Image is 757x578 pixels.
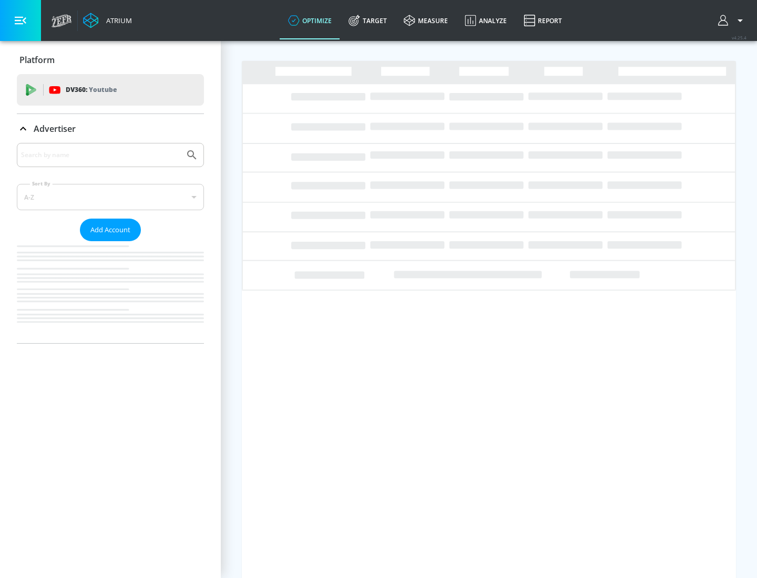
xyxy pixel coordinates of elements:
nav: list of Advertiser [17,241,204,343]
p: Advertiser [34,123,76,135]
a: Atrium [83,13,132,28]
p: Youtube [89,84,117,95]
a: Analyze [456,2,515,39]
label: Sort By [30,180,53,187]
div: Advertiser [17,143,204,343]
a: Target [340,2,395,39]
input: Search by name [21,148,180,162]
div: Atrium [102,16,132,25]
span: Add Account [90,224,130,236]
a: measure [395,2,456,39]
div: DV360: Youtube [17,74,204,106]
a: optimize [280,2,340,39]
button: Add Account [80,219,141,241]
div: Advertiser [17,114,204,143]
div: A-Z [17,184,204,210]
p: DV360: [66,84,117,96]
a: Report [515,2,570,39]
p: Platform [19,54,55,66]
span: v 4.25.4 [732,35,746,40]
div: Platform [17,45,204,75]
